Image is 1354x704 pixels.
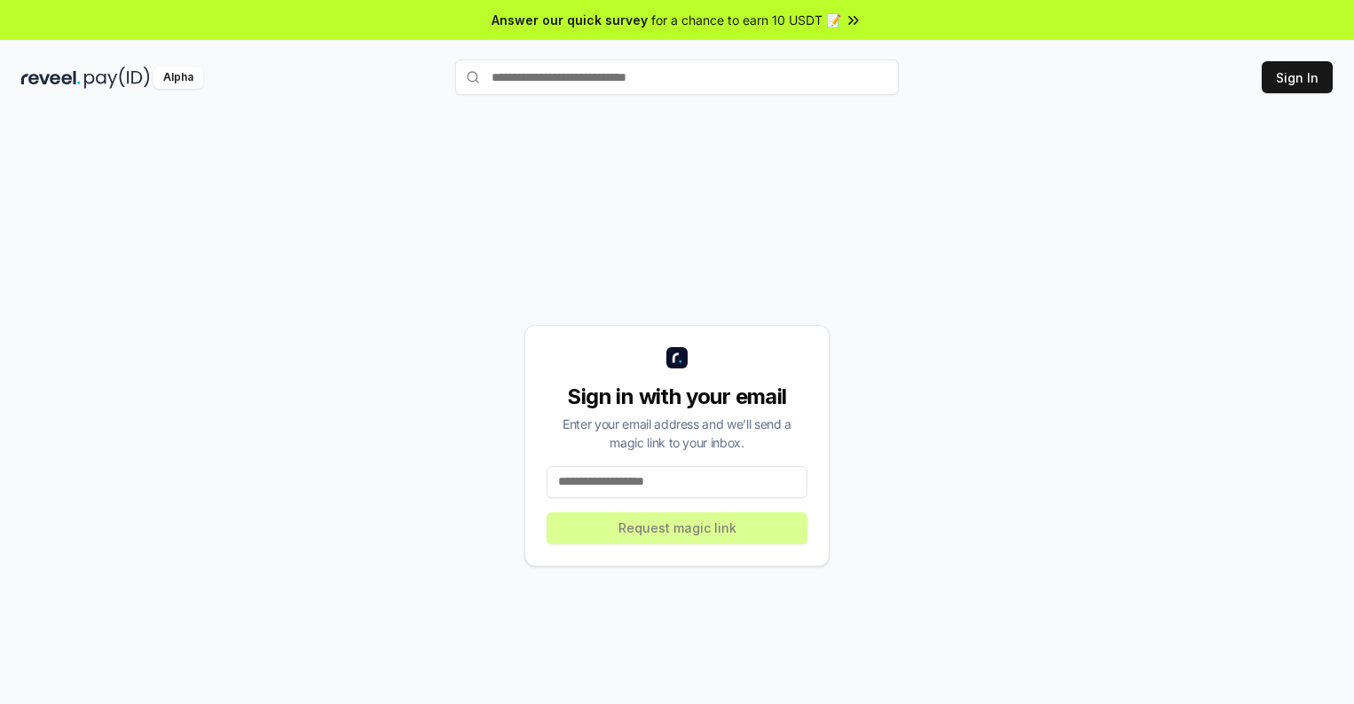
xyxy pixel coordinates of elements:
[666,347,688,368] img: logo_small
[547,415,807,452] div: Enter your email address and we’ll send a magic link to your inbox.
[547,383,807,411] div: Sign in with your email
[154,67,203,89] div: Alpha
[84,67,150,89] img: pay_id
[21,67,81,89] img: reveel_dark
[1262,61,1333,93] button: Sign In
[492,11,648,29] span: Answer our quick survey
[651,11,841,29] span: for a chance to earn 10 USDT 📝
